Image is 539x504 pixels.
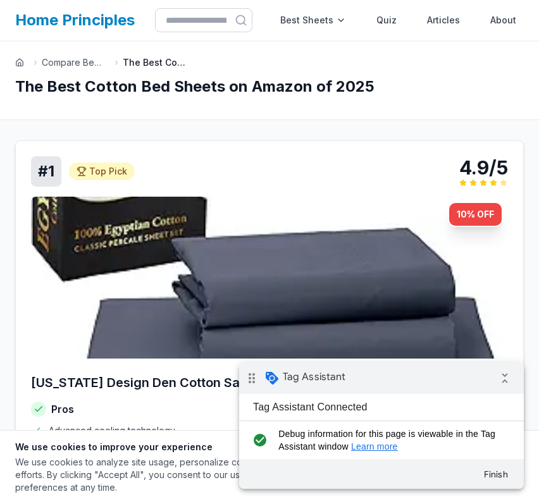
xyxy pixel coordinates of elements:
[15,441,388,453] h3: We use cookies to improve your experience
[31,374,508,391] h3: [US_STATE] Design Den Cotton Sateen Sheet Set Full
[15,58,24,67] a: Go to homepage
[123,56,186,69] span: The Best Cotton Bed Sheets on Amazon of 2025
[15,56,524,69] nav: Breadcrumb
[39,65,264,90] span: Debug information for this page is viewable in the Tag Assistant window
[15,77,524,97] h1: The Best Cotton Bed Sheets on Amazon of 2025
[31,402,262,417] h4: Pros
[15,456,388,494] p: We use cookies to analyze site usage, personalize content, and assist with our marketing efforts....
[49,424,175,437] span: Advanced cooling technology
[459,156,508,179] div: 4.9/5
[112,79,159,89] a: Learn more
[273,8,354,33] div: Best Sheets
[448,202,503,227] div: 10 % OFF
[419,8,468,33] a: Articles
[44,8,106,21] span: Tag Assistant
[31,197,508,359] img: California Design Den Cotton Sateen Sheet Set Full - Cotton product image
[15,11,135,29] a: Home Principles
[253,3,278,28] i: Collapse debug badge
[234,101,280,123] button: Finish
[483,8,524,33] a: About
[10,65,31,90] i: check_circle
[369,8,404,33] a: Quiz
[89,165,127,178] span: Top Pick
[42,56,105,69] a: Compare Bed ...
[31,156,61,187] div: # 1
